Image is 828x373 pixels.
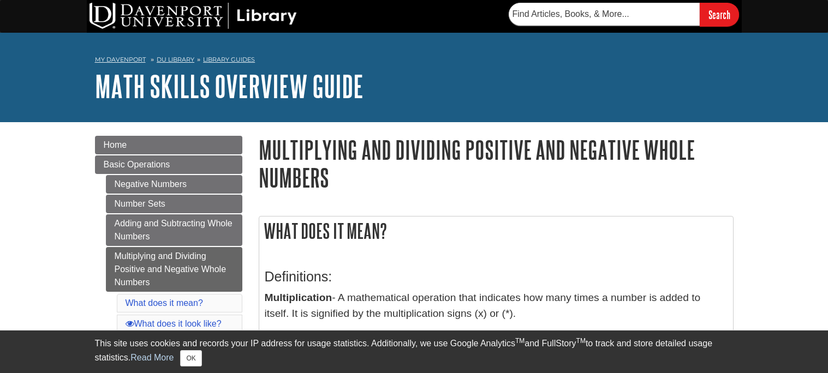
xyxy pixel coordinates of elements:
[106,175,242,194] a: Negative Numbers
[265,327,728,359] p: - A mathematical operation that indicates how many equal quantities add up to a specific number. ...
[515,337,525,345] sup: TM
[106,247,242,292] a: Multiplying and Dividing Positive and Negative Whole Numbers
[106,195,242,213] a: Number Sets
[509,3,739,26] form: Searches DU Library's articles, books, and more
[157,56,194,63] a: DU Library
[265,269,728,285] h3: Definitions:
[95,136,242,154] a: Home
[95,52,734,70] nav: breadcrumb
[126,298,203,308] a: What does it mean?
[126,319,222,328] a: What does it look like?
[265,290,728,322] p: - A mathematical operation that indicates how many times a number is added to itself. It is signi...
[130,353,174,362] a: Read More
[265,329,306,340] strong: Division
[576,337,586,345] sup: TM
[259,136,734,191] h1: Multiplying and Dividing Positive and Negative Whole Numbers
[259,216,733,245] h2: What does it mean?
[95,55,146,64] a: My Davenport
[203,56,255,63] a: Library Guides
[95,155,242,174] a: Basic Operations
[509,3,700,26] input: Find Articles, Books, & More...
[106,214,242,246] a: Adding and Subtracting Whole Numbers
[180,350,201,366] button: Close
[104,140,127,149] span: Home
[700,3,739,26] input: Search
[104,160,170,169] span: Basic Operations
[95,69,364,103] a: Math Skills Overview Guide
[95,337,734,366] div: This site uses cookies and records your IP address for usage statistics. Additionally, we use Goo...
[90,3,297,29] img: DU Library
[265,292,332,303] strong: Multiplication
